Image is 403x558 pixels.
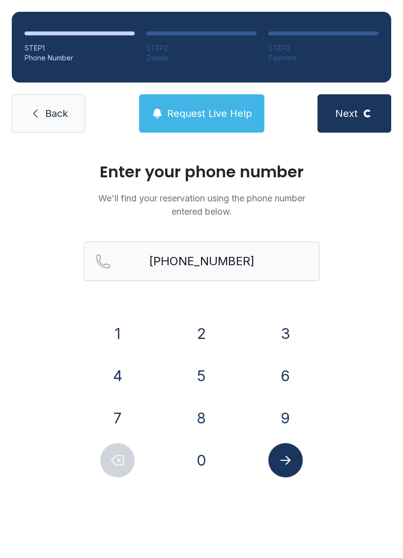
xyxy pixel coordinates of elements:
[268,43,378,53] div: STEP 3
[84,164,319,180] h1: Enter your phone number
[84,192,319,218] p: We'll find your reservation using the phone number entered below.
[268,359,303,393] button: 6
[268,401,303,435] button: 9
[100,359,135,393] button: 4
[167,107,252,120] span: Request Live Help
[100,443,135,477] button: Delete number
[184,359,219,393] button: 5
[268,316,303,351] button: 3
[184,401,219,435] button: 8
[25,53,135,63] div: Phone Number
[146,43,257,53] div: STEP 2
[268,53,378,63] div: Payment
[45,107,68,120] span: Back
[100,401,135,435] button: 7
[184,316,219,351] button: 2
[268,443,303,477] button: Submit lookup form
[25,43,135,53] div: STEP 1
[84,242,319,281] input: Reservation phone number
[146,53,257,63] div: Details
[184,443,219,477] button: 0
[100,316,135,351] button: 1
[335,107,358,120] span: Next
